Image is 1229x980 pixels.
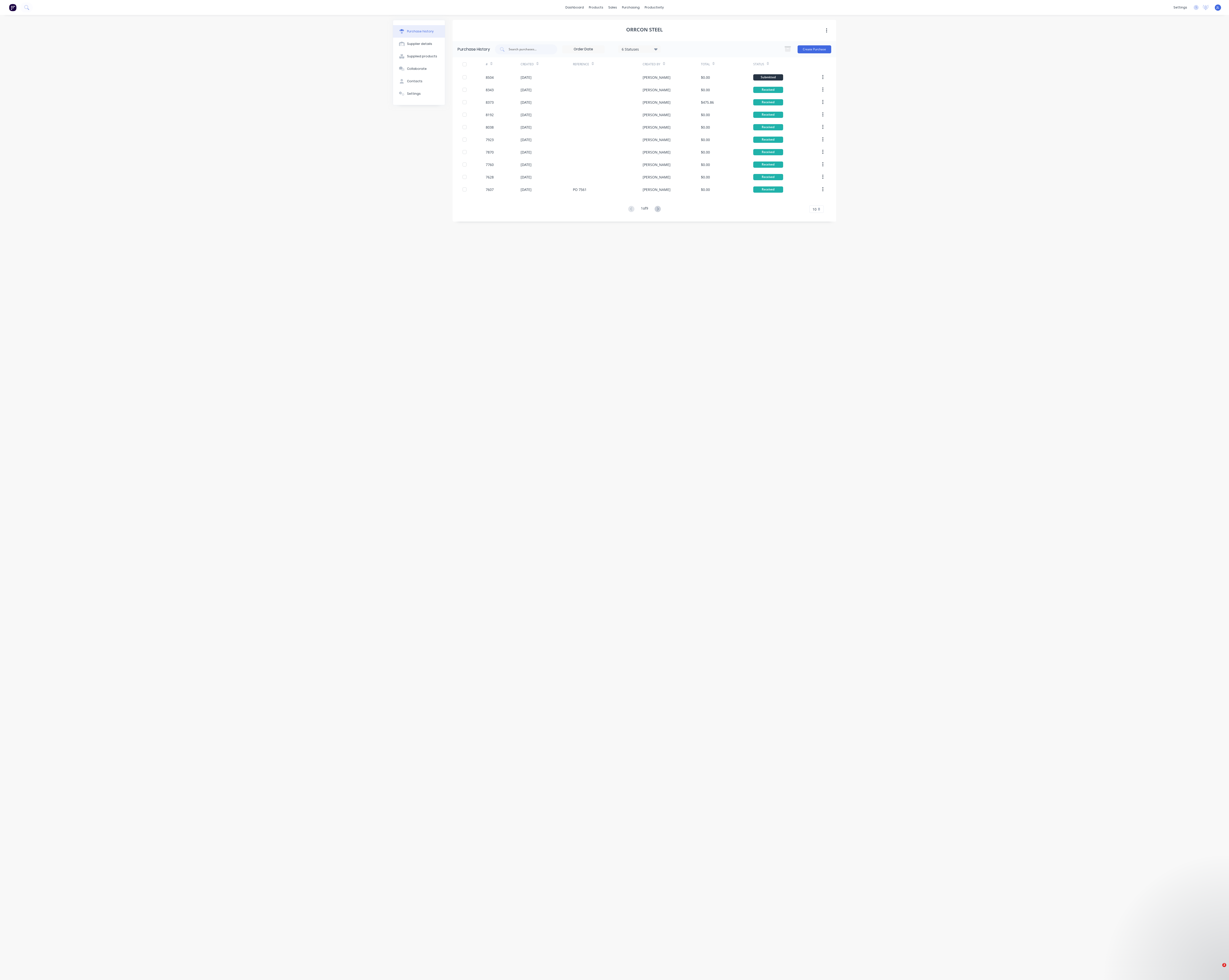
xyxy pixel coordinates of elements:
[643,137,671,142] div: [PERSON_NAME]
[521,174,532,180] div: [DATE]
[407,54,437,59] div: Supplied products
[701,75,710,80] div: $0.00
[753,62,764,67] div: Status
[753,124,783,130] div: Received
[753,112,783,118] div: Received
[521,162,532,167] div: [DATE]
[701,187,710,192] div: $0.00
[606,4,619,11] div: sales
[701,162,710,167] div: $0.00
[1171,4,1190,11] div: settings
[521,125,532,130] div: [DATE]
[643,87,671,92] div: [PERSON_NAME]
[753,162,783,168] div: Received
[753,174,783,180] div: Received
[562,46,604,53] input: Order Date
[643,162,671,167] div: [PERSON_NAME]
[701,112,710,117] div: $0.00
[643,125,671,130] div: [PERSON_NAME]
[393,63,445,75] button: Collaborate
[573,187,587,192] div: PO 7561
[701,137,710,142] div: $0.00
[701,87,710,92] div: $0.00
[701,100,714,105] div: $475.86
[641,206,648,213] div: 1 of 9
[407,42,432,46] div: Supplier details
[486,100,494,105] div: 8373
[508,47,549,52] input: Search purchases...
[642,4,666,11] div: productivity
[753,99,783,105] div: Received
[701,62,710,67] div: Total
[393,75,445,87] button: Contacts
[393,50,445,63] button: Supplied products
[393,87,445,100] button: Settings
[626,27,663,33] h1: Orrcon Steel
[1217,5,1219,10] span: JL
[486,62,488,67] div: #
[393,38,445,50] button: Supplier details
[393,25,445,38] button: Purchase history
[486,137,494,142] div: 7923
[753,149,783,155] div: Received
[407,29,434,34] div: Purchase history
[753,74,783,81] div: Submitted
[573,62,589,67] div: Reference
[521,87,532,92] div: [DATE]
[521,150,532,155] div: [DATE]
[486,87,494,92] div: 8343
[643,187,671,192] div: [PERSON_NAME]
[486,187,494,192] div: 7607
[643,150,671,155] div: [PERSON_NAME]
[643,100,671,105] div: [PERSON_NAME]
[521,100,532,105] div: [DATE]
[586,4,606,11] div: products
[798,45,831,53] button: Create Purchase
[486,125,494,130] div: 8038
[486,150,494,155] div: 7870
[521,112,532,117] div: [DATE]
[486,174,494,180] div: 7628
[407,79,422,83] div: Contacts
[622,46,657,52] div: 6 Statuses
[753,137,783,143] div: Received
[563,4,586,11] a: dashboard
[521,62,534,67] div: Created
[643,112,671,117] div: [PERSON_NAME]
[521,75,532,80] div: [DATE]
[486,75,494,80] div: 8504
[1212,963,1224,975] iframe: Intercom live chat
[407,91,421,96] div: Settings
[486,112,494,117] div: 8192
[407,67,427,71] div: Collaborate
[753,87,783,93] div: Received
[643,62,660,67] div: Created By
[521,137,532,142] div: [DATE]
[643,174,671,180] div: [PERSON_NAME]
[9,4,16,11] img: Factory
[701,174,710,180] div: $0.00
[486,162,494,167] div: 7760
[1222,963,1226,967] span: 2
[813,207,817,212] span: 10
[458,46,490,52] div: Purchase History
[753,186,783,193] div: Received
[619,4,642,11] div: purchasing
[521,187,532,192] div: [DATE]
[643,75,671,80] div: [PERSON_NAME]
[701,125,710,130] div: $0.00
[701,150,710,155] div: $0.00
